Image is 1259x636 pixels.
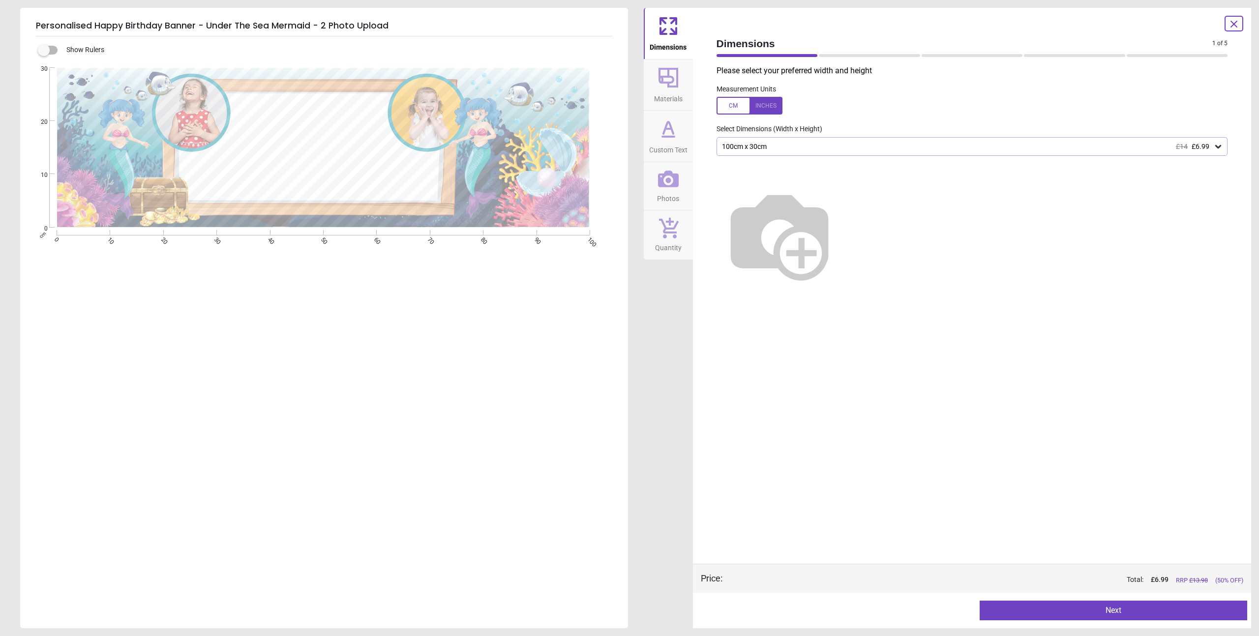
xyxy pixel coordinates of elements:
[1176,576,1208,585] span: RRP
[657,189,679,204] span: Photos
[717,36,1213,51] span: Dimensions
[701,572,722,584] div: Price :
[44,44,628,56] div: Show Rulers
[721,143,1214,151] div: 100cm x 30cm
[644,59,693,111] button: Materials
[644,111,693,162] button: Custom Text
[1212,39,1228,48] span: 1 of 5
[644,8,693,59] button: Dimensions
[649,141,688,155] span: Custom Text
[717,65,1236,76] p: Please select your preferred width and height
[980,601,1247,620] button: Next
[1151,575,1169,585] span: £
[737,575,1244,585] div: Total:
[1215,576,1243,585] span: (50% OFF)
[717,85,776,94] label: Measurement Units
[655,238,682,253] span: Quantity
[644,162,693,210] button: Photos
[654,89,683,104] span: Materials
[644,210,693,260] button: Quantity
[650,38,687,53] span: Dimensions
[709,124,822,134] label: Select Dimensions (Width x Height)
[29,65,48,73] span: 30
[36,16,612,36] h5: Personalised Happy Birthday Banner - Under The Sea Mermaid - 2 Photo Upload
[717,172,842,297] img: Helper for size comparison
[1189,577,1208,584] span: £ 13.98
[1192,143,1209,150] span: £6.99
[1176,143,1188,150] span: £14
[1155,576,1169,583] span: 6.99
